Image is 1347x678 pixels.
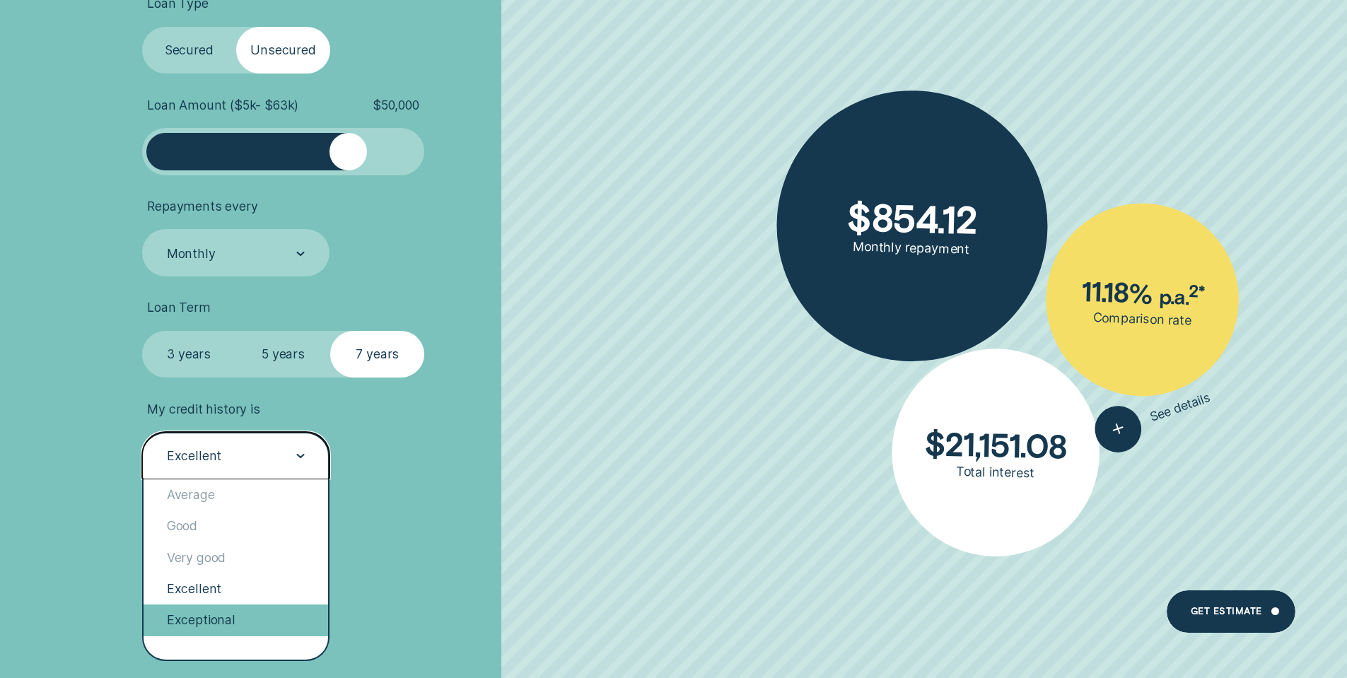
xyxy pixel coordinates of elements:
[142,27,236,74] label: Secured
[167,246,216,262] div: Monthly
[236,27,330,74] label: Unsecured
[236,331,330,378] label: 5 years
[144,510,329,542] div: Good
[1148,390,1213,425] span: See details
[1088,375,1218,457] button: See details
[147,402,260,417] span: My credit history is
[144,604,329,636] div: Exceptional
[147,300,210,315] span: Loan Term
[167,448,221,464] div: Excellent
[330,331,424,378] label: 7 years
[142,331,236,378] label: 3 years
[144,479,329,510] div: Average
[1167,590,1295,633] a: Get estimate
[144,573,329,604] div: Excellent
[147,98,298,113] span: Loan Amount ( $5k - $63k )
[373,98,419,113] span: $ 50,000
[147,199,257,214] span: Repayments every
[144,542,329,573] div: Very good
